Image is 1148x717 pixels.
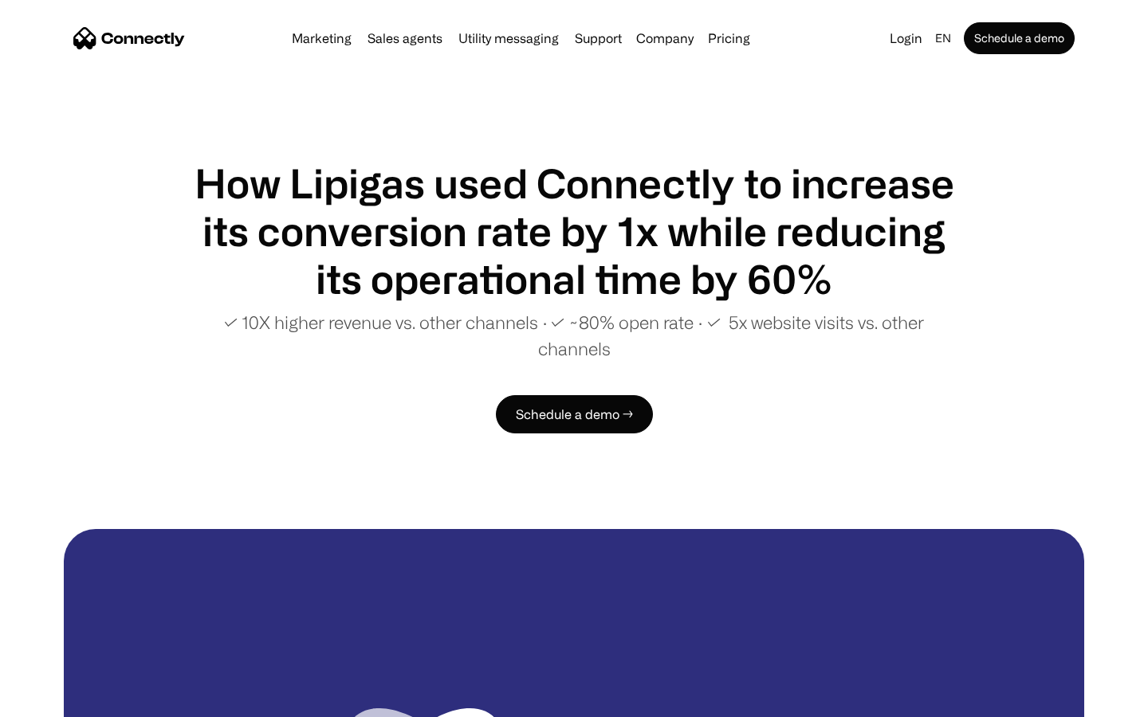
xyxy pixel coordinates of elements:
ul: Language list [32,689,96,711]
a: Support [568,32,628,45]
a: Schedule a demo → [496,395,653,433]
a: Schedule a demo [964,22,1075,54]
a: Sales agents [361,32,449,45]
div: en [935,27,951,49]
div: Company [636,27,694,49]
h1: How Lipigas used Connectly to increase its conversion rate by 1x while reducing its operational t... [191,159,957,303]
a: Utility messaging [452,32,565,45]
aside: Language selected: English [16,688,96,711]
a: Marketing [285,32,358,45]
a: Pricing [702,32,757,45]
a: Login [883,27,929,49]
p: ✓ 10X higher revenue vs. other channels ∙ ✓ ~80% open rate ∙ ✓ 5x website visits vs. other channels [191,309,957,362]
